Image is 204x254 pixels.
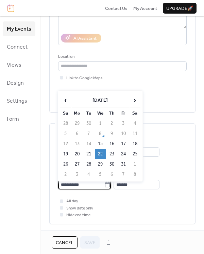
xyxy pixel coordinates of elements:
th: Sa [130,108,140,118]
td: 30 [106,159,117,169]
th: We [95,108,106,118]
span: My Events [7,24,31,34]
th: [DATE] [72,93,129,108]
td: 26 [60,159,71,169]
span: › [130,94,140,107]
td: 1 [130,159,140,169]
td: 2 [106,119,117,128]
span: Cancel [56,239,73,246]
div: Location [58,53,185,60]
a: Settings [3,94,35,108]
td: 14 [83,139,94,149]
td: 23 [106,149,117,159]
td: 22 [95,149,106,159]
span: Connect [7,42,28,52]
td: 21 [83,149,94,159]
span: Settings [7,96,27,106]
td: 10 [118,129,129,138]
td: 20 [72,149,83,159]
span: All day [66,198,78,205]
a: Views [3,57,35,72]
td: 16 [106,139,117,149]
td: 5 [95,170,106,179]
td: 2 [60,170,71,179]
a: Form [3,112,35,126]
th: Mo [72,108,83,118]
td: 7 [118,170,129,179]
td: 13 [72,139,83,149]
span: Views [7,60,21,70]
td: 3 [118,119,129,128]
td: 11 [130,129,140,138]
td: 28 [83,159,94,169]
img: logo [7,4,14,12]
td: 4 [130,119,140,128]
span: Hide end time [66,212,90,219]
a: My Account [133,5,157,12]
td: 19 [60,149,71,159]
span: Link to Google Maps [66,75,103,82]
td: 29 [95,159,106,169]
td: 3 [72,170,83,179]
a: Contact Us [105,5,128,12]
td: 17 [118,139,129,149]
td: 31 [118,159,129,169]
td: 24 [118,149,129,159]
td: 8 [95,129,106,138]
th: Su [60,108,71,118]
td: 1 [95,119,106,128]
span: Upgrade 🚀 [166,5,193,12]
td: 18 [130,139,140,149]
button: Cancel [52,236,78,249]
span: Design [7,78,24,88]
span: ‹ [61,94,71,107]
td: 25 [130,149,140,159]
th: Fr [118,108,129,118]
td: 28 [60,119,71,128]
button: Upgrade🚀 [163,3,197,14]
span: Form [7,114,19,124]
td: 5 [60,129,71,138]
td: 15 [95,139,106,149]
td: 27 [72,159,83,169]
td: 7 [83,129,94,138]
td: 29 [72,119,83,128]
a: My Events [3,21,35,36]
a: Connect [3,39,35,54]
td: 6 [72,129,83,138]
th: Tu [83,108,94,118]
td: 12 [60,139,71,149]
td: 9 [106,129,117,138]
td: 30 [83,119,94,128]
th: Th [106,108,117,118]
td: 6 [106,170,117,179]
td: 4 [83,170,94,179]
a: Design [3,75,35,90]
td: 8 [130,170,140,179]
span: Show date only [66,205,93,212]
